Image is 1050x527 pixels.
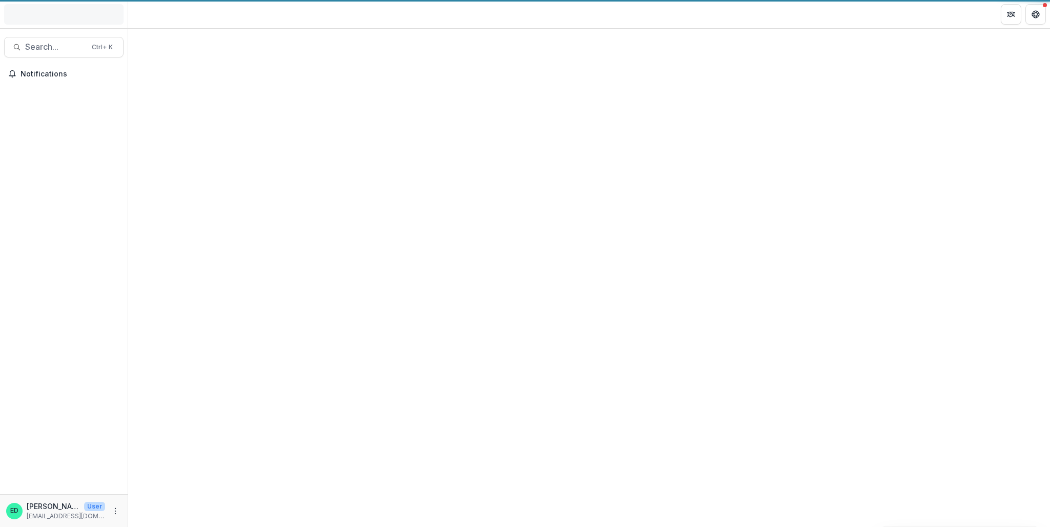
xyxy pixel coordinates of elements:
[27,512,105,521] p: [EMAIL_ADDRESS][DOMAIN_NAME]
[1025,4,1046,25] button: Get Help
[90,42,115,53] div: Ctrl + K
[109,505,122,517] button: More
[10,508,18,514] div: Estevan D. Delgado
[1001,4,1021,25] button: Partners
[21,70,119,79] span: Notifications
[4,37,124,57] button: Search...
[25,42,86,52] span: Search...
[132,7,176,22] nav: breadcrumb
[4,66,124,82] button: Notifications
[84,502,105,511] p: User
[27,501,80,512] p: [PERSON_NAME]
